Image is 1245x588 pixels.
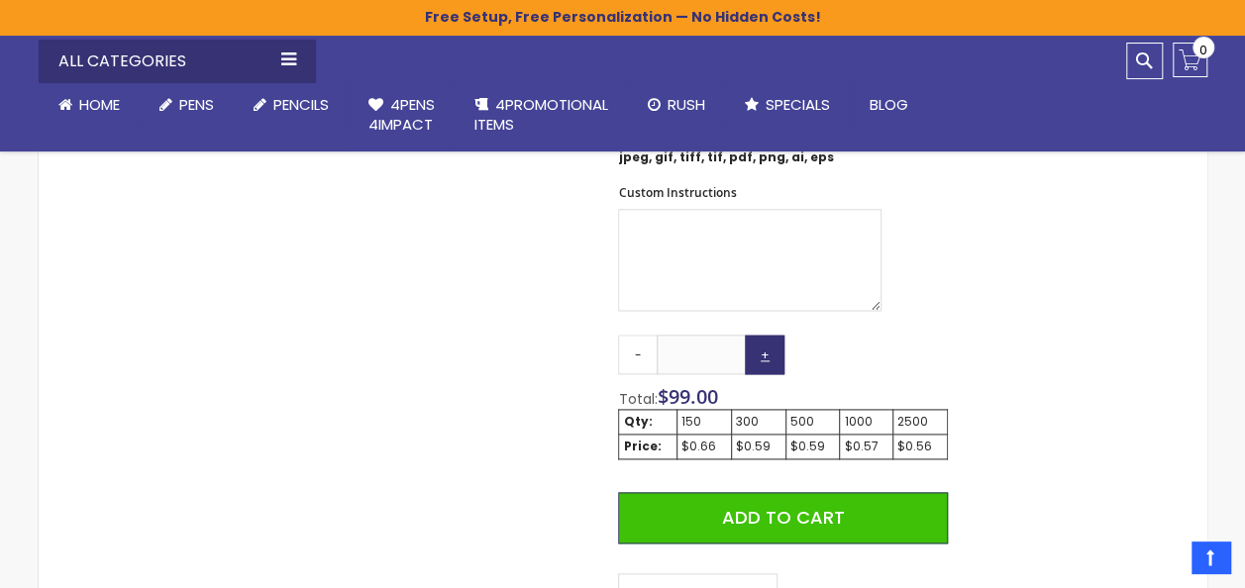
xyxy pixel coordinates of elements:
span: Rush [668,94,705,115]
span: 4PROMOTIONAL ITEMS [474,94,608,135]
div: $0.57 [844,439,888,454]
span: Custom Instructions [618,184,736,201]
strong: Price: [623,438,661,454]
div: 500 [790,414,836,430]
a: Blog [850,83,928,127]
a: Home [39,83,140,127]
a: 0 [1173,43,1207,77]
div: $0.56 [897,439,943,454]
a: Top [1192,541,1230,573]
span: Home [79,94,120,115]
div: 2500 [897,414,943,430]
span: Add to Cart [722,505,845,530]
span: 4Pens 4impact [368,94,435,135]
div: 300 [736,414,781,430]
div: $0.59 [790,439,836,454]
a: Pens [140,83,234,127]
a: 4PROMOTIONALITEMS [455,83,628,147]
a: Pencils [234,83,349,127]
a: Rush [628,83,725,127]
button: Add to Cart [618,492,947,543]
span: Total: [618,389,657,409]
span: Blog [870,94,908,115]
div: All Categories [39,40,316,83]
span: Specials [766,94,830,115]
span: 99.00 [668,383,717,410]
span: Pens [179,94,214,115]
span: Pencils [273,94,329,115]
a: + [745,335,784,374]
a: 4Pens4impact [349,83,455,147]
div: $0.66 [681,439,727,454]
div: 150 [681,414,727,430]
span: $ [657,383,717,410]
a: Specials [725,83,850,127]
strong: Qty: [623,413,652,430]
div: $0.59 [736,439,781,454]
strong: jpg, jpeg, gif, tiff, tif, pdf, png, ai, eps [618,133,868,165]
a: - [618,335,658,374]
div: 1000 [844,414,888,430]
span: 0 [1199,41,1207,59]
